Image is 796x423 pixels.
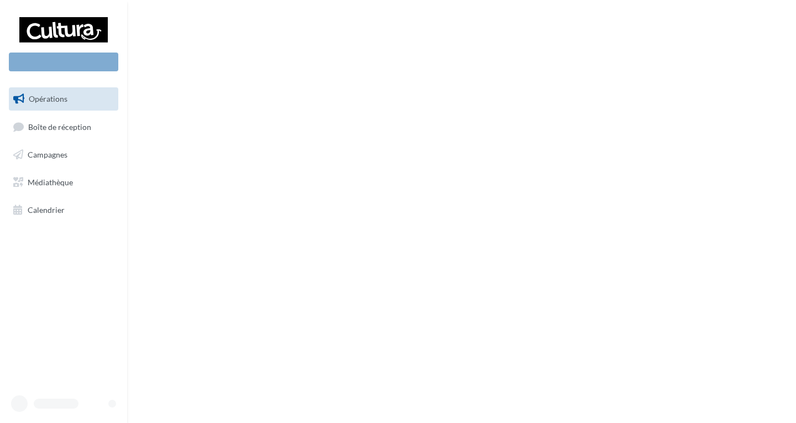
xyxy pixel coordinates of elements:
a: Calendrier [7,199,121,222]
span: Boîte de réception [28,122,91,131]
span: Opérations [29,94,67,103]
div: Nouvelle campagne [9,53,118,71]
a: Boîte de réception [7,115,121,139]
a: Médiathèque [7,171,121,194]
a: Opérations [7,87,121,111]
span: Calendrier [28,205,65,214]
a: Campagnes [7,143,121,166]
span: Médiathèque [28,177,73,187]
span: Campagnes [28,150,67,159]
